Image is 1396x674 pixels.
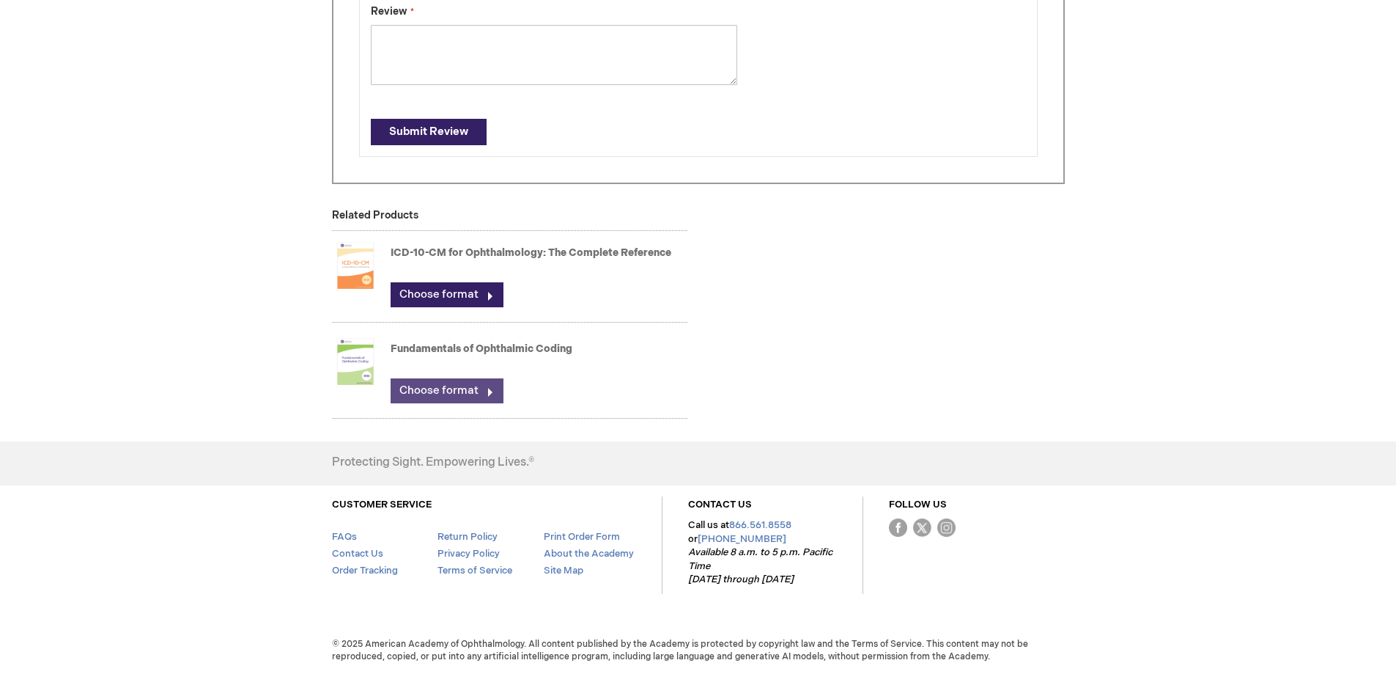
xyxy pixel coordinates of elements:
[371,119,487,145] button: Submit Review
[332,565,398,576] a: Order Tracking
[332,499,432,510] a: CUSTOMER SERVICE
[729,519,791,531] a: 866.561.8558
[698,533,786,545] a: [PHONE_NUMBER]
[332,548,383,560] a: Contact Us
[389,125,468,139] span: Submit Review
[332,531,357,543] a: FAQs
[544,531,620,543] a: Print Order Form
[437,565,512,576] a: Terms of Service
[391,343,572,355] a: Fundamentals of Ophthalmic Coding
[937,519,956,537] img: instagram
[889,499,947,510] a: FOLLOW US
[391,246,671,259] a: ICD-10-CM for Ophthalmology: The Complete Reference
[332,236,379,295] img: ICD-10-CM for Ophthalmology: The Complete Reference
[332,332,379,391] img: Fundamentals of Ophthalmic Coding
[391,282,503,307] a: Choose format
[437,548,500,560] a: Privacy Policy
[437,531,498,543] a: Return Policy
[544,548,634,560] a: About the Academy
[688,546,832,585] em: Available 8 a.m. to 5 p.m. Pacific Time [DATE] through [DATE]
[688,499,752,510] a: CONTACT US
[332,209,418,221] strong: Related Products
[889,519,907,537] img: Facebook
[371,5,407,18] span: Review
[913,519,931,537] img: Twitter
[391,378,503,403] a: Choose format
[332,456,534,469] h4: Protecting Sight. Empowering Lives.®
[544,565,583,576] a: Site Map
[321,638,1076,663] span: © 2025 American Academy of Ophthalmology. All content published by the Academy is protected by co...
[688,519,837,587] p: Call us at or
